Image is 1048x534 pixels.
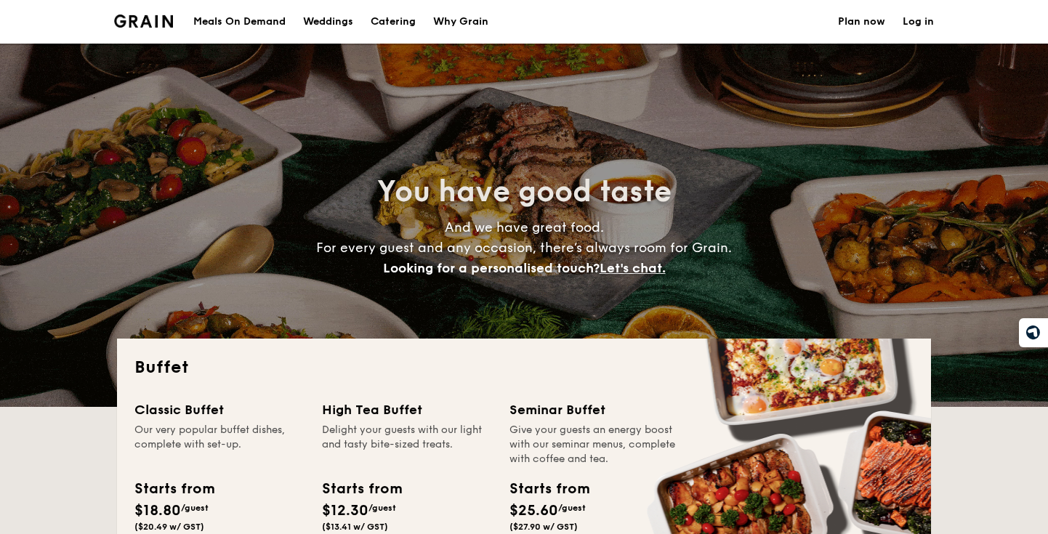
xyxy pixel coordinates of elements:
[600,260,666,276] span: Let's chat.
[134,502,181,519] span: $18.80
[509,400,680,420] div: Seminar Buffet
[368,503,396,513] span: /guest
[509,423,680,466] div: Give your guests an energy boost with our seminar menus, complete with coffee and tea.
[322,478,401,500] div: Starts from
[316,219,732,276] span: And we have great food. For every guest and any occasion, there’s always room for Grain.
[114,15,173,28] img: Grain
[509,502,558,519] span: $25.60
[322,400,492,420] div: High Tea Buffet
[134,423,305,466] div: Our very popular buffet dishes, complete with set-up.
[181,503,209,513] span: /guest
[322,502,368,519] span: $12.30
[383,260,600,276] span: Looking for a personalised touch?
[134,522,204,532] span: ($20.49 w/ GST)
[509,522,578,532] span: ($27.90 w/ GST)
[509,478,589,500] div: Starts from
[114,15,173,28] a: Logotype
[134,400,305,420] div: Classic Buffet
[134,478,214,500] div: Starts from
[134,356,914,379] h2: Buffet
[322,423,492,466] div: Delight your guests with our light and tasty bite-sized treats.
[377,174,672,209] span: You have good taste
[558,503,586,513] span: /guest
[322,522,388,532] span: ($13.41 w/ GST)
